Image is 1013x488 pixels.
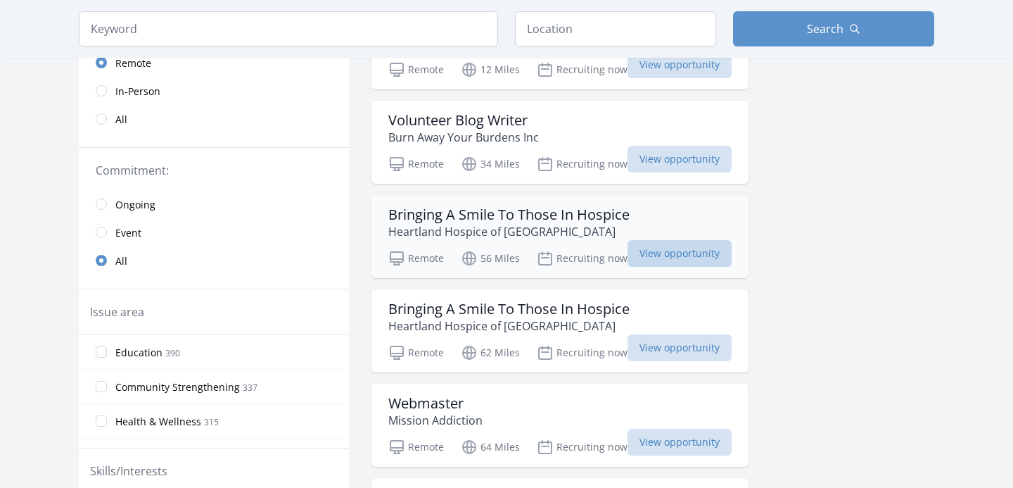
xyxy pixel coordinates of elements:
[115,113,127,127] span: All
[388,301,630,318] h3: Bringing A Smile To Those In Hospice
[388,223,630,240] p: Heartland Hospice of [GEOGRAPHIC_DATA]
[115,346,163,360] span: Education
[90,304,144,320] legend: Issue area
[115,56,151,70] span: Remote
[371,101,748,184] a: Volunteer Blog Writer Burn Away Your Burdens Inc Remote 34 Miles Recruiting now View opportunity
[388,395,483,412] h3: Webmaster
[243,382,257,394] span: 337
[115,85,160,99] span: In-Person
[537,61,627,78] p: Recruiting now
[79,77,349,105] a: In-Person
[96,415,107,427] input: Health & Wellness 315
[115,226,141,240] span: Event
[115,380,240,394] span: Community Strengthening
[733,11,934,46] button: Search
[388,344,444,361] p: Remote
[388,250,444,267] p: Remote
[515,11,716,46] input: Location
[461,156,520,173] p: 34 Miles
[388,412,483,429] p: Mission Addiction
[79,246,349,275] a: All
[204,416,219,428] span: 315
[79,49,349,77] a: Remote
[79,11,498,46] input: Keyword
[388,112,539,129] h3: Volunteer Blog Writer
[96,162,332,179] legend: Commitment:
[165,347,180,359] span: 390
[627,334,732,361] span: View opportunity
[388,206,630,223] h3: Bringing A Smile To Those In Hospice
[461,439,520,456] p: 64 Miles
[807,20,843,37] span: Search
[79,105,349,133] a: All
[461,344,520,361] p: 62 Miles
[388,129,539,146] p: Burn Away Your Burdens Inc
[90,463,167,480] legend: Skills/Interests
[96,381,107,392] input: Community Strengthening 337
[115,198,155,212] span: Ongoing
[627,429,732,456] span: View opportunity
[388,61,444,78] p: Remote
[388,439,444,456] p: Remote
[79,218,349,246] a: Event
[371,195,748,278] a: Bringing A Smile To Those In Hospice Heartland Hospice of [GEOGRAPHIC_DATA] Remote 56 Miles Recru...
[371,384,748,467] a: Webmaster Mission Addiction Remote 64 Miles Recruiting now View opportunity
[388,318,630,334] p: Heartland Hospice of [GEOGRAPHIC_DATA]
[388,156,444,173] p: Remote
[537,439,627,456] p: Recruiting now
[537,156,627,173] p: Recruiting now
[627,51,732,78] span: View opportunity
[627,146,732,173] span: View opportunity
[627,240,732,267] span: View opportunity
[96,346,107,358] input: Education 390
[461,61,520,78] p: 12 Miles
[371,289,748,373] a: Bringing A Smile To Those In Hospice Heartland Hospice of [GEOGRAPHIC_DATA] Remote 62 Miles Recru...
[115,254,127,268] span: All
[115,415,201,429] span: Health & Wellness
[537,250,627,267] p: Recruiting now
[79,190,349,218] a: Ongoing
[537,344,627,361] p: Recruiting now
[461,250,520,267] p: 56 Miles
